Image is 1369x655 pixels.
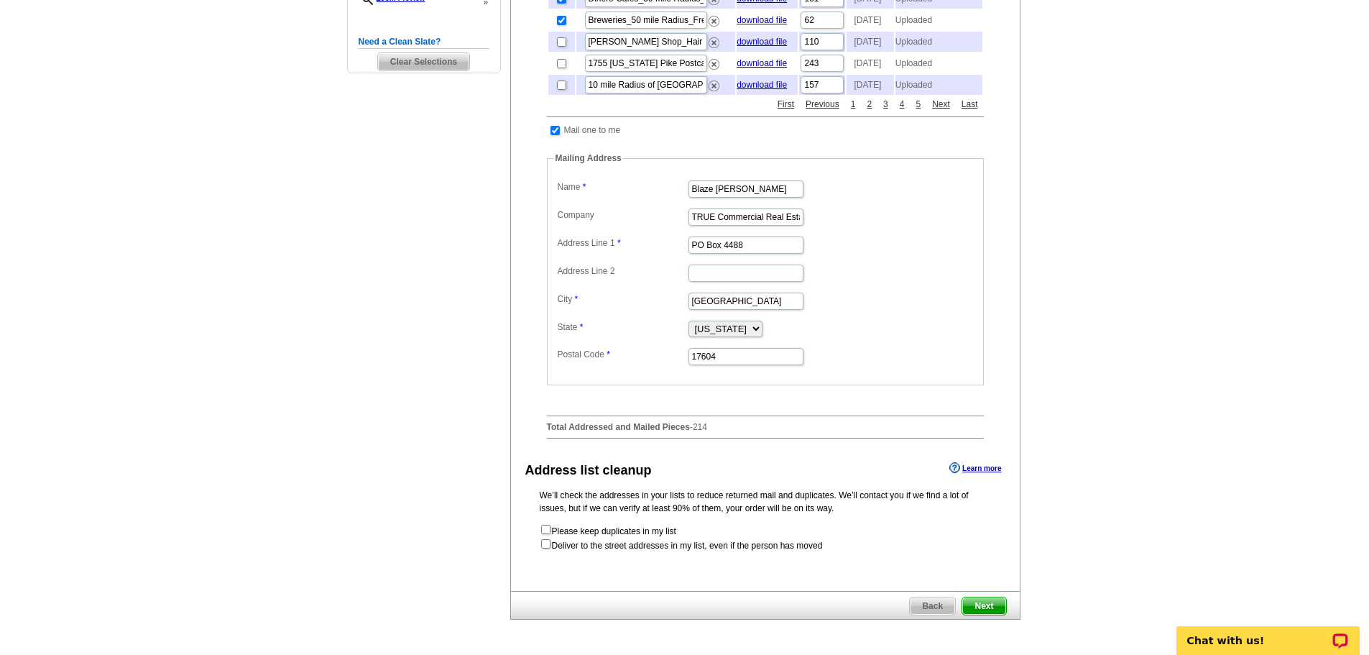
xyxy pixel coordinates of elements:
[847,53,893,73] td: [DATE]
[912,98,924,111] a: 5
[709,37,719,48] img: delete.png
[737,80,787,90] a: download file
[558,348,687,361] label: Postal Code
[896,98,908,111] a: 4
[540,489,991,515] p: We’ll check the addresses in your lists to reduce returned mail and duplicates. We’ll contact you...
[958,98,982,111] a: Last
[910,597,955,615] span: Back
[709,81,719,91] img: delete.png
[949,462,1001,474] a: Learn more
[709,78,719,88] a: Remove this list
[709,13,719,23] a: Remove this list
[737,58,787,68] a: download file
[895,32,982,52] td: Uploaded
[554,152,623,165] legend: Mailing Address
[1167,610,1369,655] iframe: LiveChat chat widget
[558,180,687,193] label: Name
[895,10,982,30] td: Uploaded
[895,53,982,73] td: Uploaded
[709,59,719,70] img: delete.png
[895,75,982,95] td: Uploaded
[737,37,787,47] a: download file
[540,523,991,552] form: Please keep duplicates in my list Deliver to the street addresses in my list, even if the person ...
[709,56,719,66] a: Remove this list
[962,597,1005,615] span: Next
[928,98,954,111] a: Next
[525,461,652,480] div: Address list cleanup
[558,209,687,221] label: Company
[847,10,893,30] td: [DATE]
[558,321,687,334] label: State
[359,35,489,49] h5: Need a Clean Slate?
[693,422,707,432] span: 214
[558,237,687,249] label: Address Line 1
[774,98,798,111] a: First
[378,53,469,70] span: Clear Selections
[558,265,687,278] label: Address Line 2
[909,597,956,615] a: Back
[737,15,787,25] a: download file
[802,98,843,111] a: Previous
[863,98,875,111] a: 2
[880,98,892,111] a: 3
[847,32,893,52] td: [DATE]
[709,16,719,27] img: delete.png
[709,35,719,45] a: Remove this list
[547,422,690,432] strong: Total Addressed and Mailed Pieces
[847,75,893,95] td: [DATE]
[563,123,622,137] td: Mail one to me
[558,293,687,306] label: City
[847,98,859,111] a: 1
